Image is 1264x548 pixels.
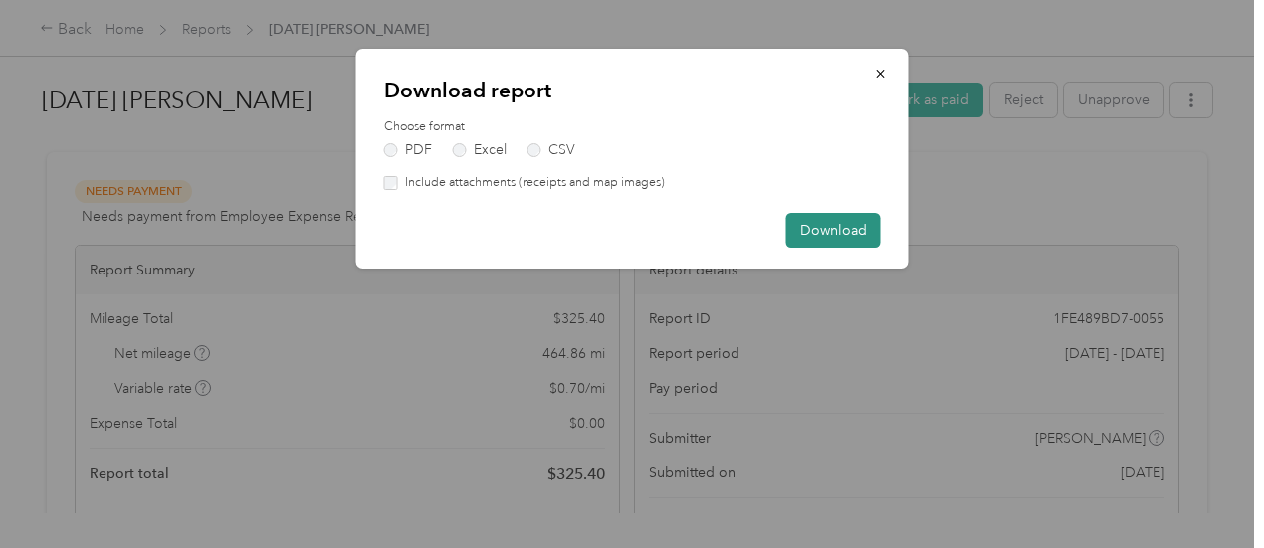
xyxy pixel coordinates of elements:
[384,143,432,157] label: PDF
[1153,437,1264,548] iframe: Everlance-gr Chat Button Frame
[384,77,881,104] p: Download report
[527,143,575,157] label: CSV
[398,174,665,192] label: Include attachments (receipts and map images)
[786,213,881,248] button: Download
[453,143,507,157] label: Excel
[384,118,881,136] label: Choose format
